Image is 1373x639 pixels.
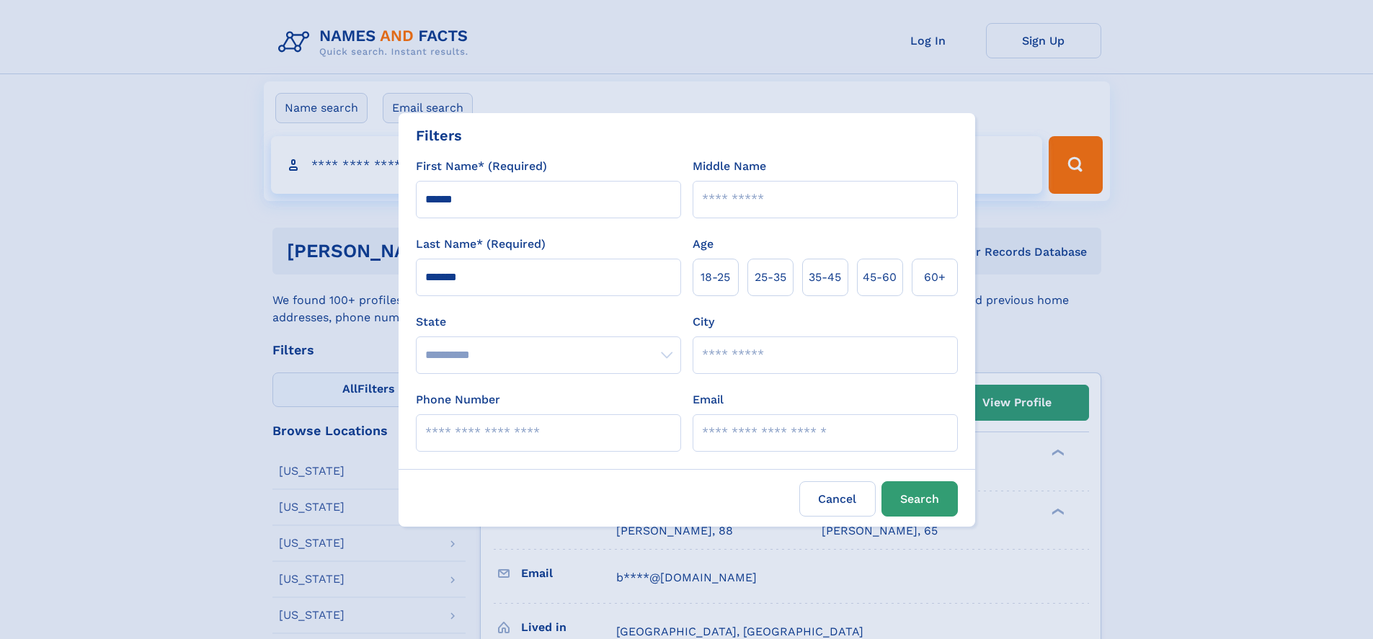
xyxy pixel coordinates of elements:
[416,313,681,331] label: State
[701,269,730,286] span: 18‑25
[693,391,724,408] label: Email
[693,158,766,175] label: Middle Name
[799,481,876,517] label: Cancel
[863,269,897,286] span: 45‑60
[416,125,462,146] div: Filters
[416,158,547,175] label: First Name* (Required)
[881,481,958,517] button: Search
[924,269,946,286] span: 60+
[416,391,500,408] label: Phone Number
[693,313,714,331] label: City
[755,269,786,286] span: 25‑35
[809,269,841,286] span: 35‑45
[416,236,546,253] label: Last Name* (Required)
[693,236,714,253] label: Age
